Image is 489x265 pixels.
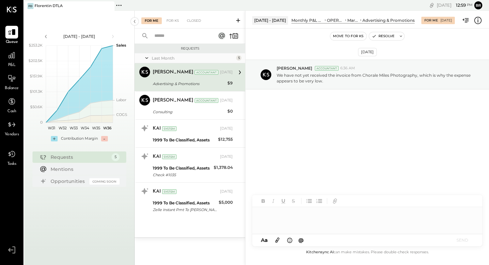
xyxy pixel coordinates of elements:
[289,197,298,205] button: Strikethrough
[0,49,23,68] a: P&L
[428,2,435,9] div: copy link
[296,236,306,244] button: @
[138,46,242,51] div: Requests
[195,70,218,75] div: Accountant
[0,72,23,91] a: Balance
[116,43,126,48] text: Sales
[227,108,233,115] div: $0
[277,65,312,71] span: [PERSON_NAME]
[6,39,18,45] span: Queue
[340,66,355,71] span: 6:36 AM
[59,126,67,130] text: W32
[153,172,212,178] div: Check #1035
[153,137,216,143] div: 1999 To Be Classified, Assets
[220,70,233,75] div: [DATE]
[61,136,98,141] div: Contribution Margin
[30,105,43,109] text: $50.6K
[440,18,452,23] div: [DATE]
[0,26,23,45] a: Queue
[305,197,313,205] button: Unordered List
[252,16,288,24] div: [DATE] - [DATE]
[27,3,33,9] div: FD
[51,34,108,39] div: [DATE] - [DATE]
[220,98,233,103] div: [DATE]
[277,72,473,84] p: We have not yet received the invoice from Chorale Miles Photography, which is why the expense app...
[153,125,161,132] div: KAI
[220,126,233,131] div: [DATE]
[141,17,162,24] div: For Me
[51,136,58,141] div: +
[315,66,339,71] div: Accountant
[214,164,233,171] div: $1,378.04
[153,153,161,160] div: KAI
[103,126,111,130] text: W36
[51,166,116,173] div: Mentions
[259,197,268,205] button: Bold
[362,17,415,23] div: Advertising & Promotions
[92,126,100,130] text: W35
[5,85,19,91] span: Balance
[30,74,43,78] text: $151.9K
[474,1,482,9] button: br
[8,62,16,68] span: P&L
[162,154,177,159] div: System
[34,3,63,9] div: Florentin DTLA
[7,161,16,167] span: Tasks
[259,237,270,244] button: Aa
[327,17,344,23] div: OPERATING EXPENSES (EBITDA)
[153,188,161,195] div: KAI
[153,69,193,76] div: [PERSON_NAME]
[347,17,359,23] div: Marketing & Advertising
[331,197,339,205] button: Add URL
[220,154,233,159] div: [DATE]
[29,43,43,48] text: $253.2K
[40,120,43,125] text: 0
[369,32,397,40] button: Resolve
[218,136,233,143] div: $12,755
[51,154,108,160] div: Requests
[0,95,23,115] a: Cash
[195,98,218,103] div: Accountant
[7,109,16,115] span: Cash
[51,178,86,185] div: Opportunities
[358,48,377,56] div: [DATE]
[30,89,43,94] text: $101.3K
[81,126,89,130] text: W34
[116,97,126,102] text: Labor
[0,118,23,138] a: Vendors
[220,189,233,194] div: [DATE]
[467,3,473,7] span: pm
[437,2,473,8] div: [DATE]
[0,148,23,167] a: Tasks
[265,237,268,243] span: a
[153,97,193,104] div: [PERSON_NAME]
[184,17,204,24] div: Closed
[315,197,324,205] button: Ordered List
[28,58,43,63] text: $202.5K
[101,136,108,141] div: -
[153,200,217,206] div: 1999 To Be Classified, Assets
[153,206,217,213] div: Zelle Instant Pmt To [PERSON_NAME] XXXXXXXXXXXXXXXX3p1bp2pusbztlwnu2ya
[291,17,324,23] div: Monthly P&L Comparison
[279,197,288,205] button: Underline
[153,80,225,87] div: Advertising & Promotions
[153,165,212,172] div: 1999 To Be Classified, Assets
[227,80,233,86] div: $9
[449,236,476,245] button: SEND
[236,55,241,61] div: 5
[219,199,233,206] div: $5,000
[424,18,438,23] div: For Me
[330,32,366,40] button: Move to for ks
[152,55,234,61] div: Last Month
[112,153,120,161] div: 5
[48,126,55,130] text: W31
[269,197,278,205] button: Italic
[70,126,78,130] text: W33
[162,126,177,131] div: System
[5,132,19,138] span: Vendors
[163,17,182,24] div: For KS
[116,112,127,117] text: COGS
[162,189,177,194] div: System
[452,2,466,8] span: 12 : 59
[153,109,225,115] div: Consulting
